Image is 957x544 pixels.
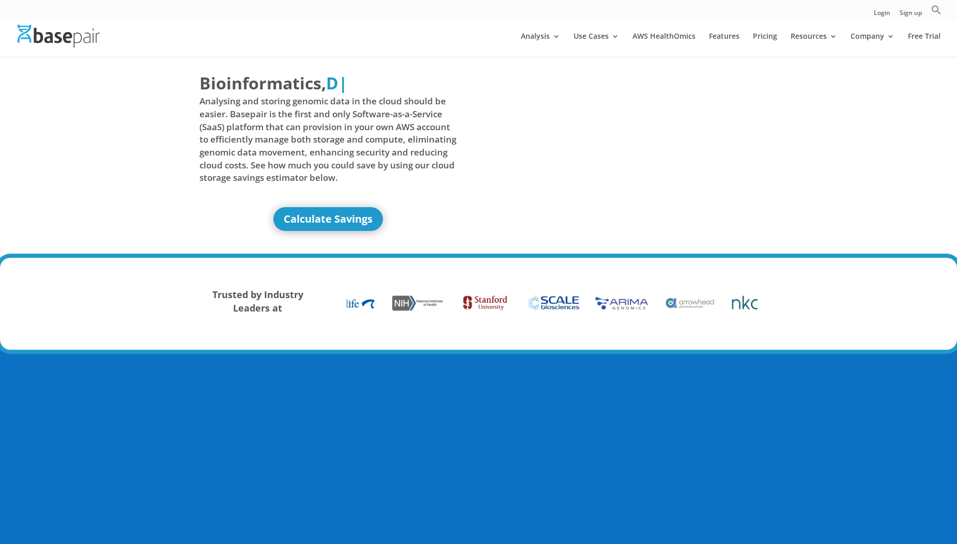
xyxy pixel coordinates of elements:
span: Analysing and storing genomic data in the cloud should be easier. Basepair is the first and only ... [199,95,457,184]
img: Basepair [18,25,100,47]
a: Free Trial [908,33,940,57]
a: AWS HealthOmics [632,33,696,57]
a: Login [874,10,890,21]
a: Search Icon Link [931,5,941,21]
span: Bioinformatics, [199,71,326,95]
a: Sign up [900,10,922,21]
span: | [338,72,348,94]
strong: Trusted by Industry Leaders at [212,288,303,314]
a: Analysis [521,33,560,57]
a: Pricing [753,33,777,57]
span: D [326,72,338,94]
a: Use Cases [574,33,619,57]
a: Company [851,33,894,57]
a: Resources [791,33,837,57]
iframe: Basepair - NGS Analysis Simplified [486,71,744,216]
svg: Search [931,5,941,15]
a: Calculate Savings [273,207,383,231]
a: Features [709,33,739,57]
